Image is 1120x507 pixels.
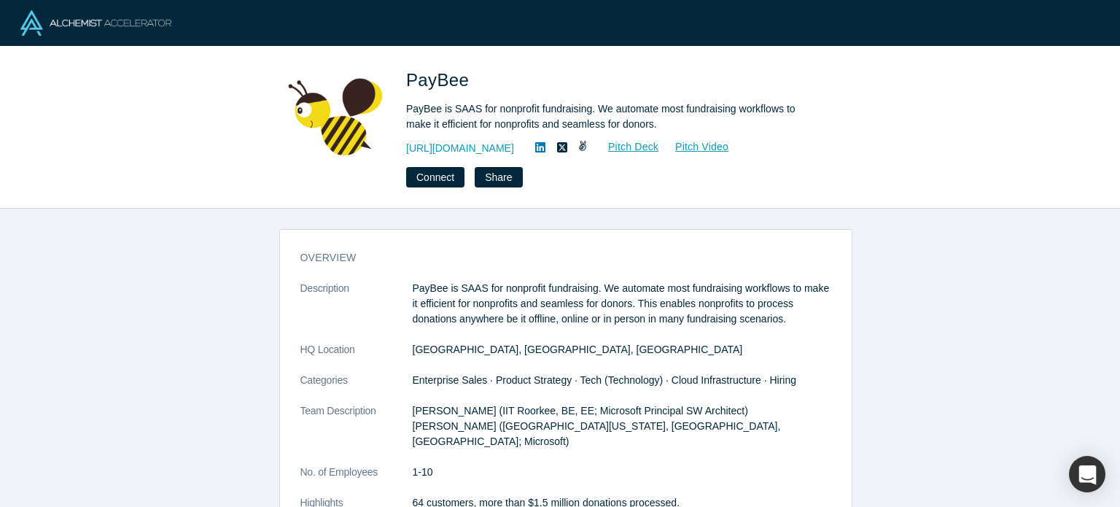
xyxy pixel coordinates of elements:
img: PayBee's Logo [284,67,386,169]
h3: overview [300,250,811,266]
a: [URL][DOMAIN_NAME] [406,141,514,156]
dt: Team Description [300,403,413,465]
dt: No. of Employees [300,465,413,495]
a: Pitch Deck [592,139,659,155]
span: PayBee [406,70,474,90]
p: [PERSON_NAME] (IIT Roorkee, BE, EE; Microsoft Principal SW Architect) [PERSON_NAME] ([GEOGRAPHIC_... [413,403,831,449]
dt: HQ Location [300,342,413,373]
span: Enterprise Sales · Product Strategy · Tech (Technology) · Cloud Infrastructure · Hiring [413,374,797,386]
button: Connect [406,167,464,187]
div: PayBee is SAAS for nonprofit fundraising. We automate most fundraising workflows to make it effic... [406,101,814,132]
dt: Description [300,281,413,342]
dd: [GEOGRAPHIC_DATA], [GEOGRAPHIC_DATA], [GEOGRAPHIC_DATA] [413,342,831,357]
dd: 1-10 [413,465,831,480]
a: Pitch Video [659,139,729,155]
dt: Categories [300,373,413,403]
img: Alchemist Logo [20,10,171,36]
p: PayBee is SAAS for nonprofit fundraising. We automate most fundraising workflows to make it effic... [413,281,831,327]
button: Share [475,167,522,187]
